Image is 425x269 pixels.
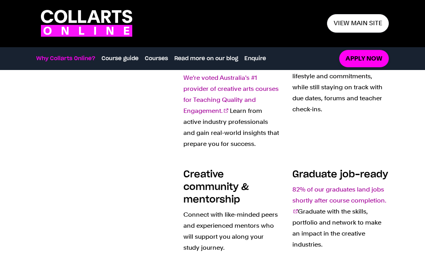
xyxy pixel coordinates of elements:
[292,168,389,181] h3: Graduate job-ready
[339,50,389,68] a: Apply now
[174,54,238,63] a: Read more on our blog
[36,54,95,63] a: Why Collarts Online?
[145,54,168,63] a: Courses
[244,54,266,63] a: Enquire
[292,60,389,115] p: Fit your studies around your lifestyle and commitments, while still staying on track with due dat...
[183,209,280,253] p: Connect with like-minded peers and experienced mentors who will support you along your study jour...
[327,14,389,33] a: View main site
[292,186,386,215] a: 82% of our graduates land jobs shortly after course completion.
[183,74,279,114] a: We're voted Australia's #1 provider of creative arts courses for Teaching Quality and Engagement.
[183,72,280,149] p: Learn from active industry professionals and gain real-world insights that prepare you for success.
[183,168,280,206] h3: Creative community & mentorship
[292,184,389,250] p: Graduate with the skills, portfolio and network to make an impact in the creative industries.
[102,54,139,63] a: Course guide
